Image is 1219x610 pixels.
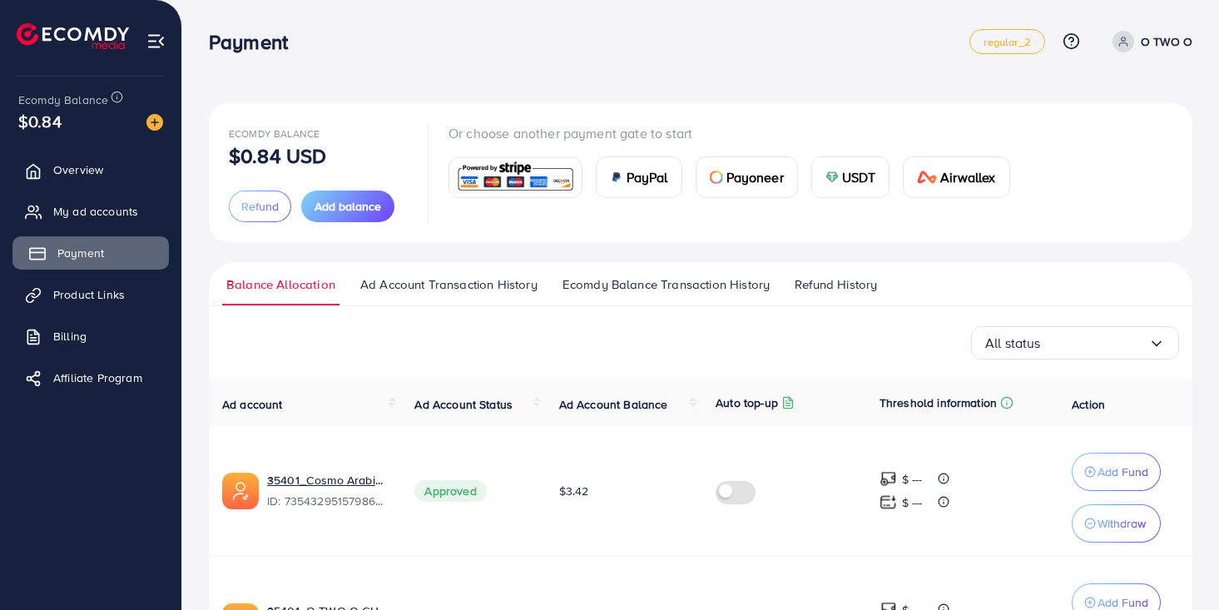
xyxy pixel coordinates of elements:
[53,203,138,220] span: My ad accounts
[971,326,1179,360] div: Search for option
[985,330,1041,356] span: All status
[559,396,668,413] span: Ad Account Balance
[880,493,897,511] img: top-up amount
[696,156,798,198] a: cardPayoneer
[610,171,623,184] img: card
[1098,513,1146,533] p: Withdraw
[360,275,538,294] span: Ad Account Transaction History
[267,493,388,509] span: ID: 7354329515798675472
[267,472,388,510] div: <span class='underline'>35401_Cosmo Arabia_1712313295997</span></br>7354329515798675472
[969,29,1044,54] a: regular_2
[53,328,87,345] span: Billing
[726,167,784,187] span: Payoneer
[53,286,125,303] span: Product Links
[229,126,320,141] span: Ecomdy Balance
[57,245,104,261] span: Payment
[12,195,169,228] a: My ad accounts
[448,157,582,198] a: card
[940,167,995,187] span: Airwallex
[795,275,877,294] span: Refund History
[448,123,1023,143] p: Or choose another payment gate to start
[1148,535,1207,598] iframe: Chat
[880,393,997,413] p: Threshold information
[1072,504,1161,543] button: Withdraw
[1141,32,1192,52] p: O TWO O
[917,171,937,184] img: card
[241,198,279,215] span: Refund
[710,171,723,184] img: card
[12,153,169,186] a: Overview
[562,275,770,294] span: Ecomdy Balance Transaction History
[1041,330,1148,356] input: Search for option
[222,473,259,509] img: ic-ads-acc.e4c84228.svg
[1098,462,1148,482] p: Add Fund
[12,361,169,394] a: Affiliate Program
[53,369,142,386] span: Affiliate Program
[222,396,283,413] span: Ad account
[627,167,668,187] span: PayPal
[842,167,876,187] span: USDT
[53,161,103,178] span: Overview
[596,156,682,198] a: cardPayPal
[18,92,108,108] span: Ecomdy Balance
[12,320,169,353] a: Billing
[12,236,169,270] a: Payment
[984,37,1030,47] span: regular_2
[18,109,62,133] span: $0.84
[146,114,163,131] img: image
[229,191,291,222] button: Refund
[716,393,778,413] p: Auto top-up
[12,278,169,311] a: Product Links
[559,483,589,499] span: $3.42
[454,160,577,196] img: card
[902,469,923,489] p: $ ---
[811,156,890,198] a: cardUSDT
[414,480,486,502] span: Approved
[315,198,381,215] span: Add balance
[414,396,513,413] span: Ad Account Status
[229,146,326,166] p: $0.84 USD
[1072,396,1105,413] span: Action
[17,23,129,49] img: logo
[1072,453,1161,491] button: Add Fund
[880,470,897,488] img: top-up amount
[209,30,301,54] h3: Payment
[267,472,388,488] a: 35401_Cosmo Arabia_1712313295997
[146,32,166,51] img: menu
[825,171,839,184] img: card
[1106,31,1192,52] a: O TWO O
[902,493,923,513] p: $ ---
[301,191,394,222] button: Add balance
[903,156,1009,198] a: cardAirwallex
[226,275,335,294] span: Balance Allocation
